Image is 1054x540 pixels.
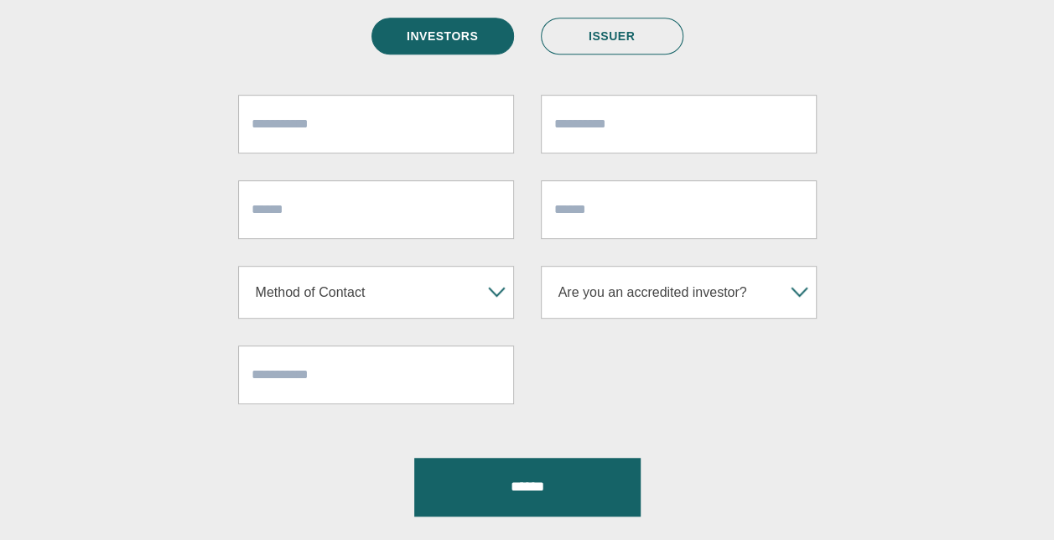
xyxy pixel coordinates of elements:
[371,18,514,55] a: INVESTORS
[481,267,513,318] b: ▾
[784,267,816,318] b: ▾
[550,267,784,318] span: Are you an accredited investor?
[247,267,481,318] span: Method of Contact
[541,18,683,55] a: ISSUER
